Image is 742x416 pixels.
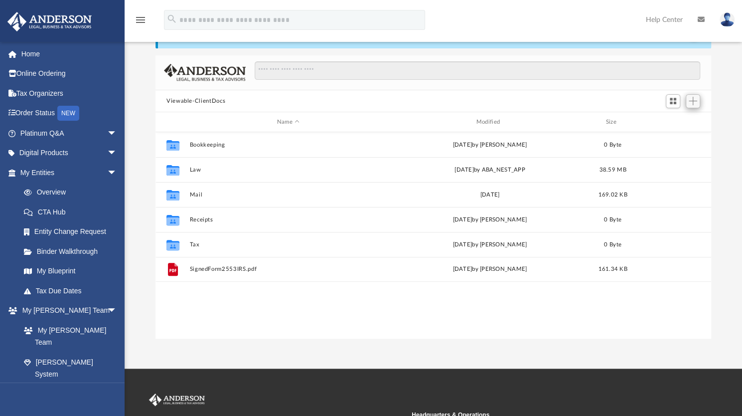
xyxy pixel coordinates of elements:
[604,142,621,148] span: 0 Byte
[57,106,79,121] div: NEW
[189,167,387,173] button: Law
[135,14,147,26] i: menu
[7,163,132,183] a: My Entitiesarrow_drop_down
[599,167,626,173] span: 38.59 MB
[391,166,589,175] div: by ABA_NEST_APP
[7,83,132,103] a: Tax Organizers
[14,281,132,301] a: Tax Due Dates
[7,143,132,163] a: Digital Productsarrow_drop_down
[598,192,627,198] span: 169.02 KB
[637,118,707,127] div: id
[391,240,589,249] div: [DATE] by [PERSON_NAME]
[14,222,132,242] a: Entity Change Request
[189,216,387,223] button: Receipts
[666,94,681,108] button: Switch to Grid View
[7,44,132,64] a: Home
[7,123,132,143] a: Platinum Q&Aarrow_drop_down
[189,266,387,272] button: SignedForm2553IRS.pdf
[686,94,701,108] button: Add
[4,12,95,31] img: Anderson Advisors Platinum Portal
[7,64,132,84] a: Online Ordering
[14,241,132,261] a: Binder Walkthrough
[155,132,711,339] div: grid
[107,123,127,144] span: arrow_drop_down
[391,215,589,224] div: [DATE] by [PERSON_NAME]
[598,266,627,272] span: 161.34 KB
[189,192,387,198] button: Mail
[166,97,225,106] button: Viewable-ClientDocs
[14,320,122,352] a: My [PERSON_NAME] Team
[14,352,127,384] a: [PERSON_NAME] System
[14,202,132,222] a: CTA Hub
[189,142,387,148] button: Bookkeeping
[166,13,177,24] i: search
[107,301,127,321] span: arrow_drop_down
[189,118,386,127] div: Name
[7,301,127,321] a: My [PERSON_NAME] Teamarrow_drop_down
[255,61,700,80] input: Search files and folders
[454,167,474,173] span: [DATE]
[720,12,735,27] img: User Pic
[604,242,621,247] span: 0 Byte
[135,19,147,26] a: menu
[391,265,589,274] div: [DATE] by [PERSON_NAME]
[7,103,132,124] a: Order StatusNEW
[391,141,589,150] div: [DATE] by [PERSON_NAME]
[189,241,387,248] button: Tax
[14,183,132,203] a: Overview
[604,217,621,222] span: 0 Byte
[107,163,127,183] span: arrow_drop_down
[391,191,589,200] div: [DATE]
[147,394,207,407] img: Anderson Advisors Platinum Portal
[14,261,127,281] a: My Blueprint
[107,143,127,164] span: arrow_drop_down
[391,118,588,127] div: Modified
[593,118,632,127] div: Size
[160,118,185,127] div: id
